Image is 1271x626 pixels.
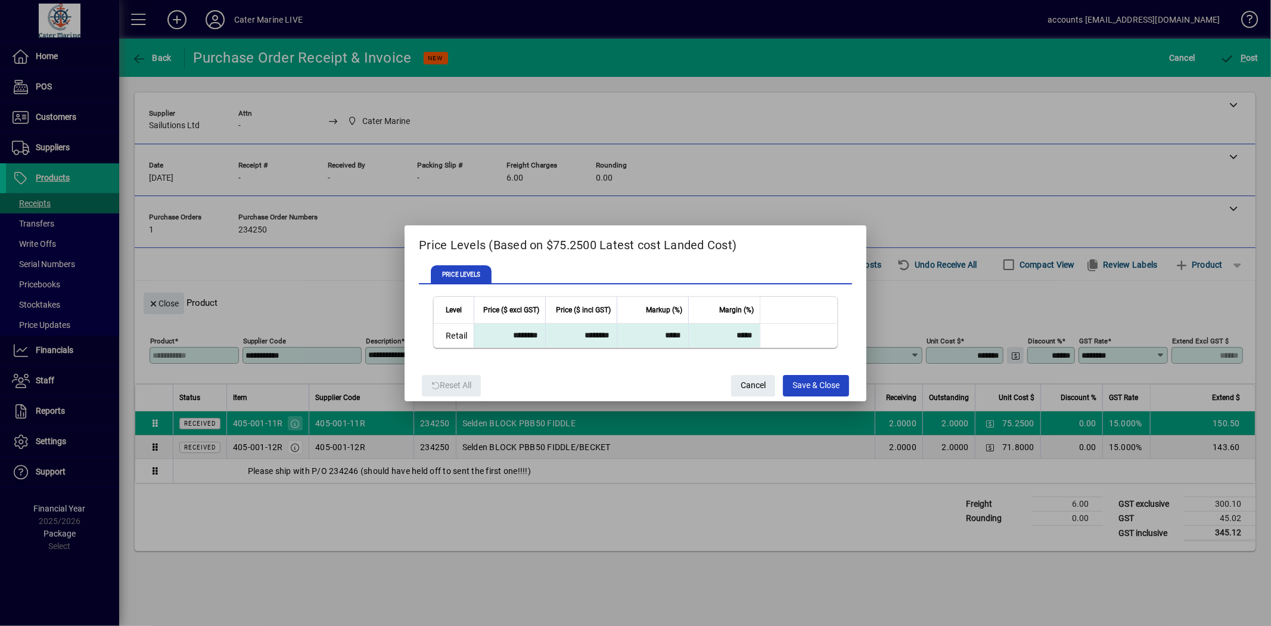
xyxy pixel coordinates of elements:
[446,303,462,317] span: Level
[731,375,775,396] button: Cancel
[434,324,474,348] td: Retail
[556,303,611,317] span: Price ($ incl GST)
[405,225,866,260] h2: Price Levels (Based on $75.2500 Latest cost Landed Cost)
[783,375,849,396] button: Save & Close
[719,303,754,317] span: Margin (%)
[646,303,682,317] span: Markup (%)
[793,376,840,395] span: Save & Close
[483,303,539,317] span: Price ($ excl GST)
[741,376,766,395] span: Cancel
[431,265,492,284] span: PRICE LEVELS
